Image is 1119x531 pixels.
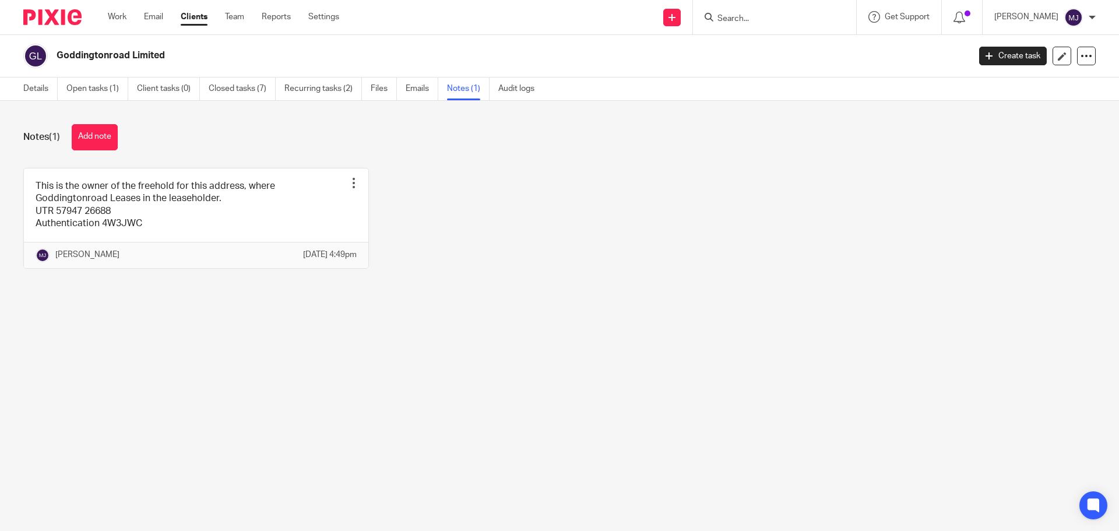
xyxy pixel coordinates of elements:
input: Search [716,14,821,24]
a: Clients [181,11,207,23]
img: svg%3E [36,248,50,262]
a: Work [108,11,126,23]
a: Email [144,11,163,23]
a: Open tasks (1) [66,78,128,100]
a: Create task [979,47,1047,65]
img: svg%3E [1064,8,1083,27]
a: Settings [308,11,339,23]
p: [PERSON_NAME] [55,249,119,261]
img: svg%3E [23,44,48,68]
a: Audit logs [498,78,543,100]
a: Team [225,11,244,23]
button: Add note [72,124,118,150]
a: Notes (1) [447,78,490,100]
p: [PERSON_NAME] [994,11,1058,23]
p: [DATE] 4:49pm [303,249,357,261]
a: Details [23,78,58,100]
h1: Notes [23,131,60,143]
span: Get Support [885,13,930,21]
a: Reports [262,11,291,23]
span: (1) [49,132,60,142]
h2: Goddingtonroad Limited [57,50,780,62]
a: Files [371,78,397,100]
a: Closed tasks (7) [209,78,276,100]
a: Recurring tasks (2) [284,78,362,100]
a: Client tasks (0) [137,78,200,100]
img: Pixie [23,9,82,25]
a: Emails [406,78,438,100]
